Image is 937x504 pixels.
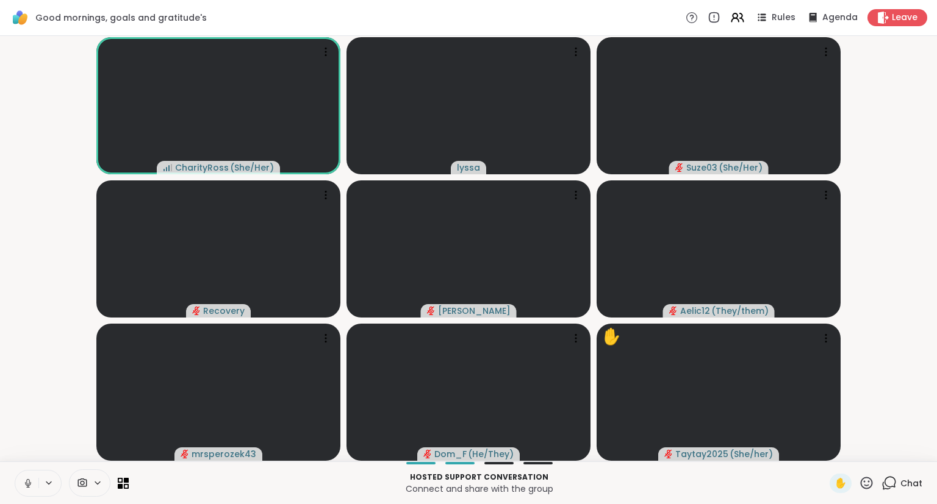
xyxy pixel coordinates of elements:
[423,450,432,458] span: audio-muted
[711,305,769,317] span: ( They/them )
[175,161,229,174] span: CharityRoss
[468,448,514,460] span: ( He/They )
[686,161,717,174] span: Suze03
[772,12,795,24] span: Rules
[181,450,189,458] span: audio-muted
[822,12,858,24] span: Agenda
[892,12,917,24] span: Leave
[457,161,480,174] span: lyssa
[900,477,922,489] span: Chat
[230,161,274,174] span: ( She/Her )
[675,163,684,172] span: audio-muted
[601,325,621,349] div: ✋
[669,307,678,315] span: audio-muted
[203,305,245,317] span: Recovery
[438,305,511,317] span: [PERSON_NAME]
[136,483,822,495] p: Connect and share with the group
[192,448,256,460] span: mrsperozek43
[730,448,773,460] span: ( She/her )
[35,12,207,24] span: Good mornings, goals and gratitude's
[680,305,710,317] span: Aelic12
[664,450,673,458] span: audio-muted
[136,472,822,483] p: Hosted support conversation
[434,448,467,460] span: Dom_F
[427,307,436,315] span: audio-muted
[192,307,201,315] span: audio-muted
[719,161,763,174] span: ( She/Her )
[10,7,31,28] img: ShareWell Logomark
[675,448,728,460] span: Taytay2025
[835,476,847,491] span: ✋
